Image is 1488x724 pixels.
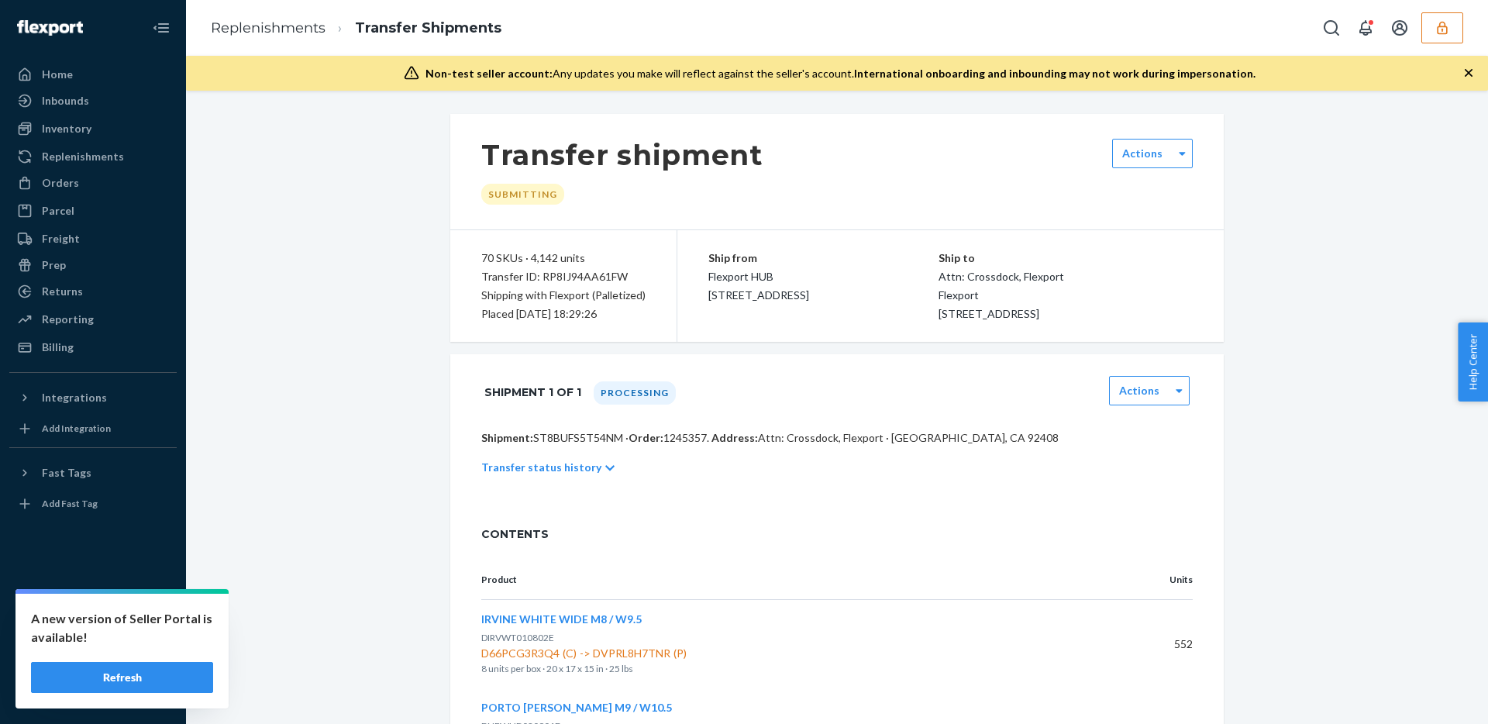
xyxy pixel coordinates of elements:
a: Home [9,62,177,87]
div: Fast Tags [42,465,91,481]
a: Returns [9,279,177,304]
div: Home [42,67,73,82]
span: D66PCG3R3Q4 -> DVPRL8H7TNR [481,646,1103,661]
a: Billing [9,335,177,360]
div: Parcel [42,203,74,219]
a: Help Center [9,654,177,679]
a: Prep [9,253,177,278]
p: Ship to [939,249,1193,267]
p: Units [1128,573,1193,587]
ol: breadcrumbs [198,5,514,51]
a: Settings [9,602,177,626]
div: Orders [42,175,79,191]
span: Shipment: [481,431,533,444]
a: Inbounds [9,88,177,113]
span: DIRVWT010802E [481,632,554,643]
div: Returns [42,284,83,299]
a: Orders [9,171,177,195]
span: CONTENTS [481,526,1193,542]
button: Help Center [1458,322,1488,402]
button: Open Search Box [1316,12,1347,43]
div: Placed [DATE] 18:29:26 [481,305,646,323]
a: Transfer Shipments [355,19,501,36]
div: Inventory [42,121,91,136]
p: Ship from [708,249,939,267]
span: IRVINE WHITE WIDE M8 / W9.5 [481,612,642,626]
div: Integrations [42,390,107,405]
a: Add Fast Tag [9,491,177,516]
button: Integrations [9,385,177,410]
span: 1245357 . [663,431,709,444]
div: Submitting [481,184,564,205]
div: Replenishments [42,149,124,164]
p: Shipping with Flexport (Palletized) [481,286,646,305]
button: Close Navigation [146,12,177,43]
label: Actions [1122,146,1162,161]
p: 8 units per box · 20 x 17 x 15 in · 25 lbs [481,661,1103,677]
div: Processing [594,381,676,405]
div: Add Integration [42,422,111,435]
button: Refresh [31,662,213,693]
div: Add Fast Tag [42,497,98,510]
span: Address: [711,431,758,444]
div: Billing [42,340,74,355]
div: Transfer ID: RP8IJ94AA61FW [481,267,646,286]
span: Non-test seller account: [425,67,553,80]
span: Order: [629,431,709,444]
button: Open notifications [1350,12,1381,43]
a: Replenishments [9,144,177,169]
div: 70 SKUs · 4,142 units [481,249,646,267]
div: Freight [42,231,80,247]
a: Parcel [9,198,177,223]
a: Inventory [9,116,177,141]
button: PORTO [PERSON_NAME] M9 / W10.5 [481,700,672,715]
label: Actions [1119,383,1159,398]
a: Add Integration [9,416,177,441]
span: Flexport HUB [STREET_ADDRESS] [708,270,809,302]
div: Prep [42,257,66,273]
a: Freight [9,226,177,251]
p: ST8BUFS5T54NM · Attn: Crossdock, Flexport · [GEOGRAPHIC_DATA], CA 92408 [481,430,1193,446]
div: Any updates you make will reflect against the seller's account. [425,66,1255,81]
a: Replenishments [211,19,325,36]
div: Reporting [42,312,94,327]
div: (C) [560,646,580,661]
p: Transfer status history [481,460,601,475]
span: Attn: Crossdock, Flexport Flexport [STREET_ADDRESS] [939,270,1064,320]
button: IRVINE WHITE WIDE M8 / W9.5 [481,612,642,627]
button: Give Feedback [9,681,177,705]
button: Open account menu [1384,12,1415,43]
a: Talk to Support [9,628,177,653]
img: Flexport logo [17,20,83,36]
a: Reporting [9,307,177,332]
p: A new version of Seller Portal is available! [31,609,213,646]
div: Inbounds [42,93,89,109]
button: Fast Tags [9,460,177,485]
h1: Shipment 1 of 1 [484,376,581,409]
span: PORTO [PERSON_NAME] M9 / W10.5 [481,701,672,714]
h1: Transfer shipment [481,139,763,171]
div: (P) [670,646,690,661]
p: 552 [1128,636,1193,652]
span: International onboarding and inbounding may not work during impersonation. [854,67,1255,80]
p: Product [481,573,1103,587]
